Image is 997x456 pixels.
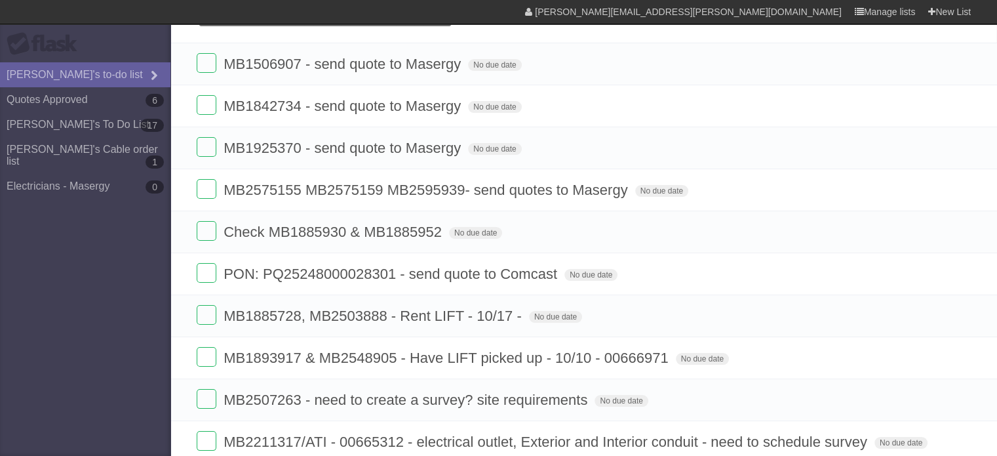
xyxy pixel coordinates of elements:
[224,308,525,324] span: MB1885728, MB2503888 - Rent LIFT - 10/17 -
[224,182,631,198] span: MB2575155 MB2575159 MB2595939- send quotes to Masergy
[224,98,464,114] span: MB1842734 - send quote to Masergy
[468,143,521,155] span: No due date
[197,137,216,157] label: Done
[224,266,560,282] span: PON: PQ25248000028301 - send quote to Comcast
[224,224,445,240] span: Check MB1885930 & MB1885952
[146,94,164,107] b: 6
[468,101,521,113] span: No due date
[197,179,216,199] label: Done
[224,140,464,156] span: MB1925370 - send quote to Masergy
[595,395,648,407] span: No due date
[140,119,164,132] b: 17
[564,269,617,281] span: No due date
[197,431,216,451] label: Done
[468,59,521,71] span: No due date
[449,227,502,239] span: No due date
[676,353,729,365] span: No due date
[197,347,216,367] label: Done
[635,185,688,197] span: No due date
[197,263,216,283] label: Done
[146,155,164,169] b: 1
[197,305,216,325] label: Done
[197,95,216,115] label: Done
[224,56,464,72] span: MB1506907 - send quote to Masergy
[197,389,216,409] label: Done
[224,434,870,450] span: MB2211317/ATI - 00665312 - electrical outlet, Exterior and Interior conduit - need to schedule su...
[197,221,216,241] label: Done
[224,350,671,366] span: MB1893917 & MB2548905 - Have LIFT picked up - 10/10 - 00666971
[874,437,928,449] span: No due date
[224,392,591,408] span: MB2507263 - need to create a survey? site requirements
[197,53,216,73] label: Done
[529,311,582,323] span: No due date
[7,32,85,56] div: Flask
[146,180,164,194] b: 0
